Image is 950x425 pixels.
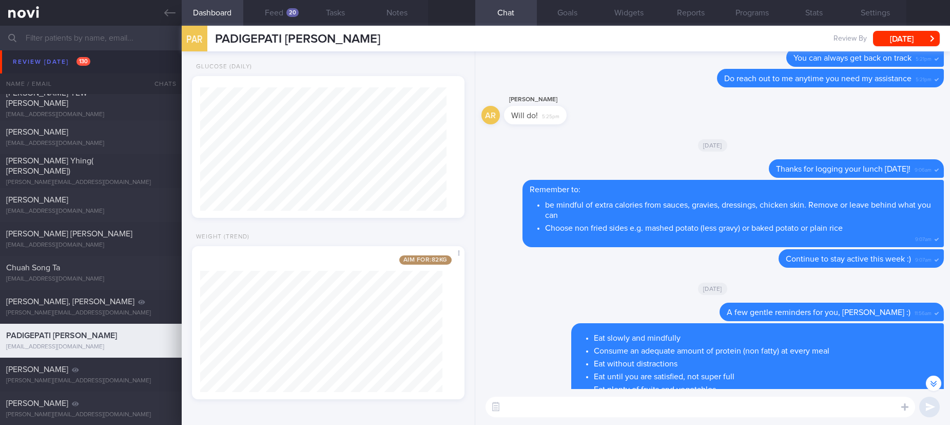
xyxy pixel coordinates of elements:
[6,411,176,419] div: [PERSON_NAME][EMAIL_ADDRESS][DOMAIN_NAME]
[6,264,60,272] span: Chuah Song Ta
[6,111,176,119] div: [EMAIL_ADDRESS][DOMAIN_NAME]
[6,377,176,385] div: [PERSON_NAME][EMAIL_ADDRESS][DOMAIN_NAME]
[833,34,867,44] span: Review By
[6,60,132,68] span: [PERSON_NAME] [PERSON_NAME]
[6,365,68,374] span: [PERSON_NAME]
[6,179,176,187] div: [PERSON_NAME][EMAIL_ADDRESS][DOMAIN_NAME]
[545,197,937,220] li: be mindful of extra calories from sauces, gravies, dressings, chicken skin. Remove or leave behin...
[545,220,937,233] li: Choose non fried sides e.g. mashed potato (less gravy) or baked potato or plain rice
[511,112,538,120] span: Will do!
[6,196,68,204] span: [PERSON_NAME]
[6,72,176,80] div: [EMAIL_ADDRESS][DOMAIN_NAME]
[594,382,937,395] li: Eat plenty of fruits and vegetables
[594,356,937,369] li: Eat without distractions
[594,369,937,382] li: Eat until you are satisfied, not super full
[6,275,176,283] div: [EMAIL_ADDRESS][DOMAIN_NAME]
[6,298,134,306] span: [PERSON_NAME], [PERSON_NAME]
[786,255,911,263] span: Continue to stay active this week :)
[793,54,912,62] span: You can always get back on track
[6,140,176,147] div: [EMAIL_ADDRESS][DOMAIN_NAME]
[6,331,117,340] span: PADIGEPATI [PERSON_NAME]
[286,8,299,17] div: 20
[915,164,932,174] span: 9:06am
[6,399,68,408] span: [PERSON_NAME]
[698,139,727,152] span: [DATE]
[399,255,452,265] span: Aim for: 82 kg
[724,75,912,83] span: Do reach out to me anytime you need my assistance
[594,343,937,356] li: Consume an adequate amount of protein (non fatty) at every meal
[192,233,249,241] div: Weight (Trend)
[6,128,68,136] span: [PERSON_NAME]
[6,242,176,249] div: [EMAIL_ADDRESS][DOMAIN_NAME]
[916,73,932,83] span: 5:21pm
[6,208,176,215] div: [EMAIL_ADDRESS][DOMAIN_NAME]
[727,308,910,317] span: A few gentle reminders for you, [PERSON_NAME] :)
[481,106,500,125] div: AR
[530,186,580,194] span: Remember to:
[6,309,176,317] div: [PERSON_NAME][EMAIL_ADDRESS][DOMAIN_NAME]
[192,63,252,71] div: Glucose (Daily)
[6,230,132,238] span: [PERSON_NAME] [PERSON_NAME]
[6,343,176,351] div: [EMAIL_ADDRESS][DOMAIN_NAME]
[594,330,937,343] li: Eat slowly and mindfully
[915,254,932,264] span: 9:07am
[215,33,380,45] span: PADIGEPATI [PERSON_NAME]
[504,94,597,106] div: [PERSON_NAME]
[698,283,727,295] span: [DATE]
[6,157,93,175] span: [PERSON_NAME] Yhing( [PERSON_NAME])
[915,307,932,317] span: 11:56am
[776,165,910,173] span: Thanks for logging your lunch [DATE]!
[179,20,210,59] div: PAR
[915,233,932,243] span: 9:07am
[542,110,559,120] span: 5:25pm
[873,31,940,46] button: [DATE]
[6,89,87,107] span: [PERSON_NAME] YEW [PERSON_NAME]
[916,53,932,63] span: 5:21pm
